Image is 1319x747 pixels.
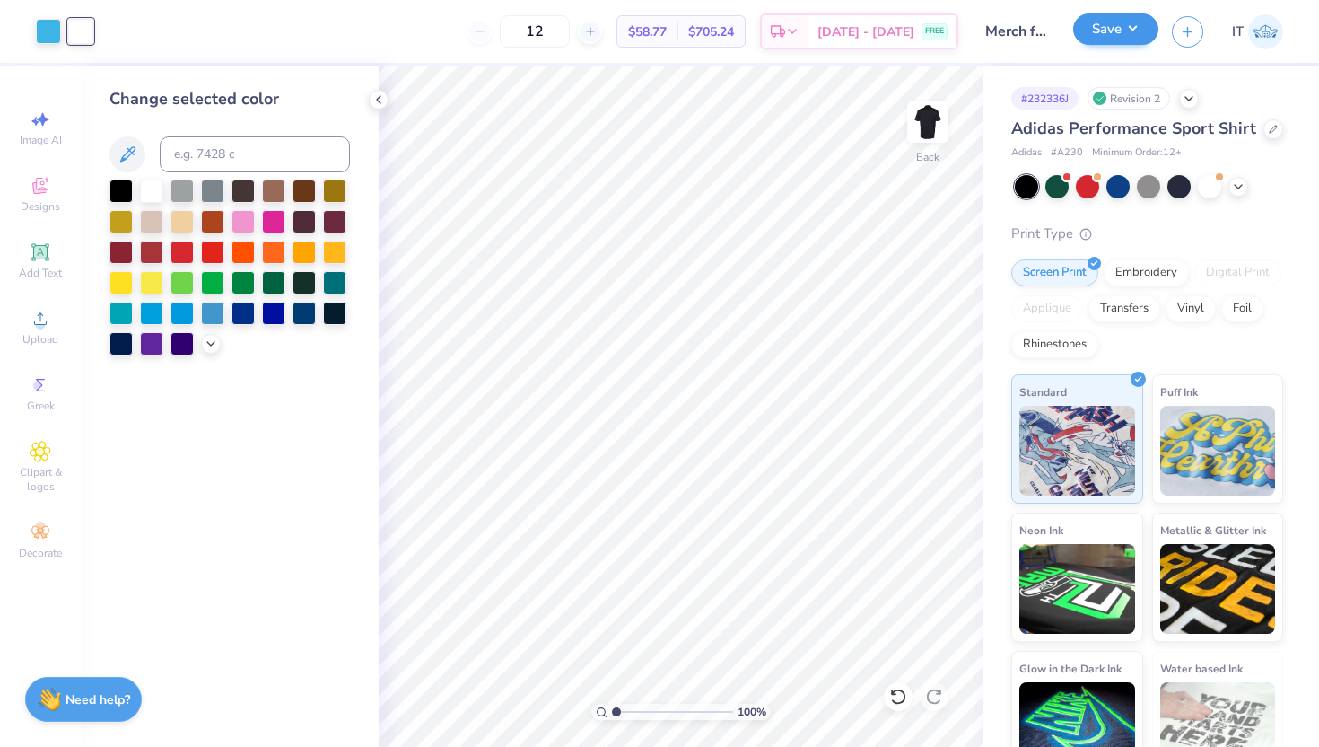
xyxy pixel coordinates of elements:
div: Rhinestones [1011,331,1098,358]
span: Greek [27,399,55,413]
div: Vinyl [1166,295,1216,322]
span: Minimum Order: 12 + [1092,145,1182,161]
div: Applique [1011,295,1083,322]
span: $705.24 [688,22,734,41]
span: $58.77 [628,22,667,41]
a: IT [1232,14,1283,49]
img: Puff Ink [1160,406,1276,496]
div: Transfers [1088,295,1160,322]
span: Image AI [20,133,62,147]
span: Neon Ink [1019,521,1063,540]
span: Designs [21,199,60,214]
span: IT [1232,22,1244,42]
div: Change selected color [109,87,350,111]
div: Revision 2 [1088,87,1170,110]
span: Add Text [19,266,62,280]
button: Save [1073,13,1158,45]
span: Adidas [1011,145,1042,161]
span: [DATE] - [DATE] [817,22,914,41]
span: # A230 [1051,145,1083,161]
span: Glow in the Dark Ink [1019,659,1122,678]
span: Clipart & logos [9,465,72,494]
span: Water based Ink [1160,659,1243,678]
div: Back [916,149,939,165]
div: Digital Print [1194,259,1281,286]
img: Metallic & Glitter Ink [1160,544,1276,634]
div: Foil [1221,295,1263,322]
img: Back [910,104,946,140]
strong: Need help? [66,691,130,708]
div: Embroidery [1104,259,1189,286]
span: Puff Ink [1160,382,1198,401]
span: Upload [22,332,58,347]
div: Screen Print [1011,259,1098,286]
input: – – [500,15,570,48]
span: Decorate [19,546,62,560]
span: 100 % [738,704,766,720]
span: Standard [1019,382,1067,401]
div: # 232336J [1011,87,1079,110]
span: FREE [925,25,944,38]
div: Print Type [1011,224,1283,244]
input: Untitled Design [972,13,1060,49]
img: Standard [1019,406,1135,496]
img: Ishwar Tiwari [1248,14,1283,49]
span: Adidas Performance Sport Shirt [1011,118,1256,139]
span: Metallic & Glitter Ink [1160,521,1266,540]
input: e.g. 7428 c [160,136,350,172]
img: Neon Ink [1019,544,1135,634]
